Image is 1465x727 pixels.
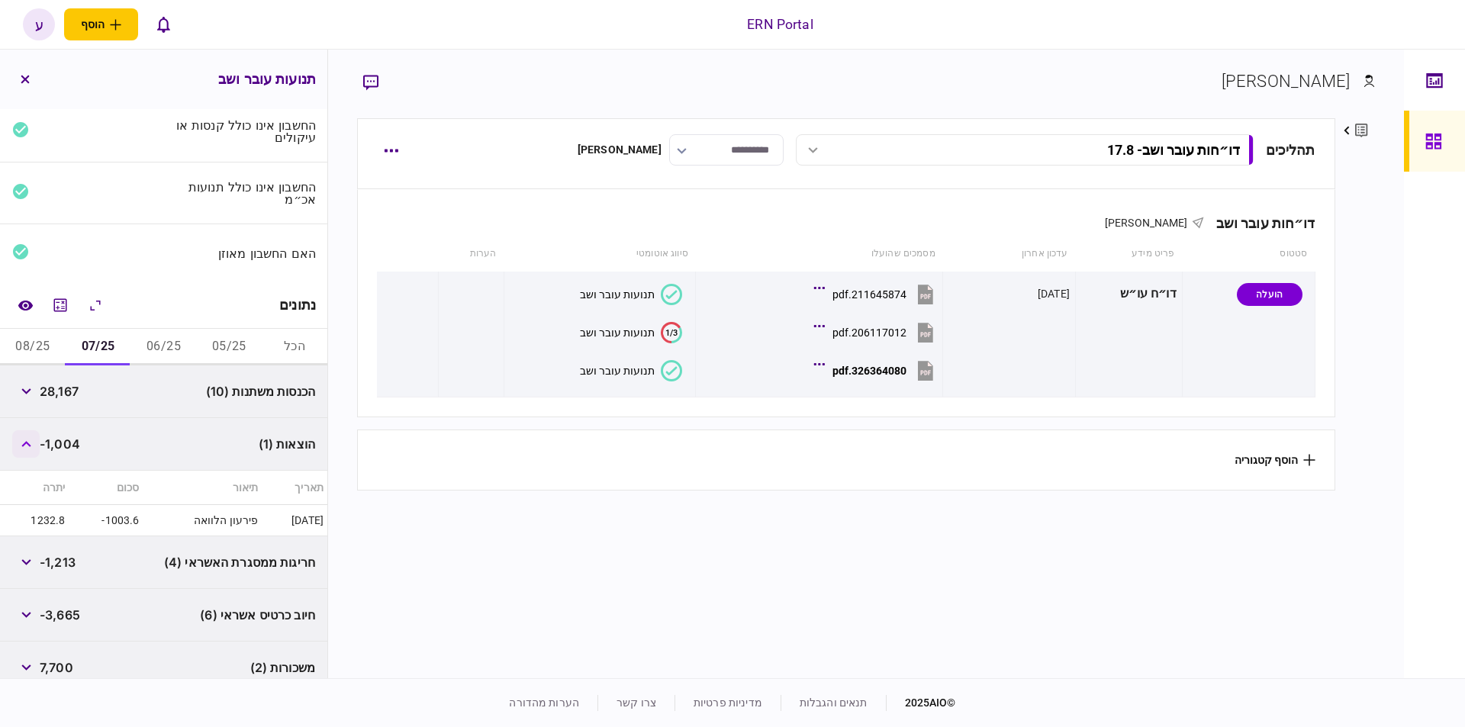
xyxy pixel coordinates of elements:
[64,8,138,40] button: פתח תפריט להוספת לקוח
[1266,140,1315,160] div: תהליכים
[259,435,315,453] span: הוצאות (1)
[1235,454,1315,466] button: הוסף קטגוריה
[262,329,327,365] button: הכל
[170,181,317,205] div: החשבון אינו כולל תנועות אכ״מ
[250,658,315,677] span: משכורות (2)
[504,236,696,272] th: סיווג אוטומטי
[143,471,262,505] th: תיאור
[817,315,937,349] button: 206117012.pdf
[143,505,262,536] td: פירעון הלוואה
[23,8,55,40] button: ע
[800,696,868,709] a: תנאים והגבלות
[196,329,262,365] button: 05/25
[580,360,682,381] button: תנועות עובר ושב
[206,382,315,400] span: הכנסות משתנות (10)
[66,329,131,365] button: 07/25
[40,382,79,400] span: 28,167
[580,288,655,301] div: תנועות עובר ושב
[1107,142,1240,158] div: דו״חות עובר ושב - 17.8
[580,284,682,305] button: תנועות עובר ושב
[796,134,1254,166] button: דו״חות עובר ושב- 17.8
[40,553,76,571] span: -1,213
[40,658,73,677] span: 7,700
[1038,286,1070,301] div: [DATE]
[943,236,1076,272] th: עדכון אחרון
[580,365,655,377] div: תנועות עובר ושב
[40,435,80,453] span: -1,004
[131,329,197,365] button: 06/25
[1105,217,1188,229] span: [PERSON_NAME]
[438,236,504,272] th: הערות
[617,696,656,709] a: צרו קשר
[11,291,39,319] a: השוואה למסמך
[1081,277,1177,311] div: דו״ח עו״ש
[262,471,327,505] th: תאריך
[580,322,682,343] button: 1/3תנועות עובר ושב
[47,291,74,319] button: מחשבון
[1222,69,1351,94] div: [PERSON_NAME]
[69,505,143,536] td: -1003.6
[832,327,906,339] div: 206117012.pdf
[69,471,143,505] th: סכום
[665,327,678,337] text: 1/3
[696,236,943,272] th: מסמכים שהועלו
[170,247,317,259] div: האם החשבון מאוזן
[509,696,579,709] a: הערות מהדורה
[694,696,762,709] a: מדיניות פרטיות
[832,288,906,301] div: 211645874.pdf
[262,505,327,536] td: [DATE]
[832,365,906,377] div: 326364080.pdf
[817,353,937,388] button: 326364080.pdf
[747,14,813,34] div: ERN Portal
[1237,283,1302,306] div: הועלה
[82,291,109,319] button: הרחב\כווץ הכל
[170,119,317,143] div: החשבון אינו כולל קנסות או עיקולים
[1182,236,1315,272] th: סטטוס
[886,695,956,711] div: © 2025 AIO
[218,72,316,86] h3: תנועות עובר ושב
[1204,215,1315,231] div: דו״חות עובר ושב
[817,277,937,311] button: 211645874.pdf
[164,553,315,571] span: חריגות ממסגרת האשראי (4)
[580,327,655,339] div: תנועות עובר ושב
[40,606,80,624] span: -3,665
[279,298,316,313] div: נתונים
[578,142,662,158] div: [PERSON_NAME]
[200,606,315,624] span: חיוב כרטיס אשראי (6)
[1075,236,1182,272] th: פריט מידע
[147,8,179,40] button: פתח רשימת התראות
